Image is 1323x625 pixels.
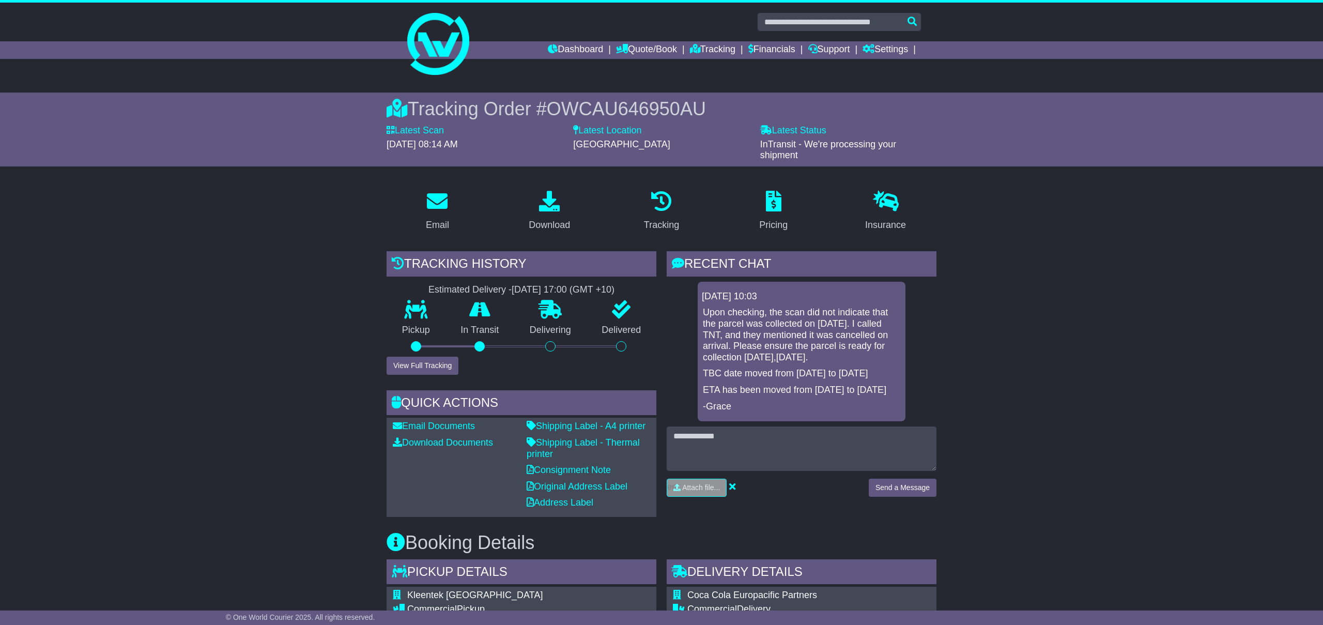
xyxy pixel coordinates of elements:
[687,604,737,614] span: Commercial
[587,325,657,336] p: Delivered
[387,251,656,279] div: Tracking history
[865,218,906,232] div: Insurance
[547,98,706,119] span: OWCAU646950AU
[393,437,493,448] a: Download Documents
[808,41,850,59] a: Support
[387,125,444,136] label: Latest Scan
[703,401,900,413] p: -Grace
[226,613,375,621] span: © One World Courier 2025. All rights reserved.
[573,139,670,149] span: [GEOGRAPHIC_DATA]
[687,590,817,600] span: Coca Cola Europacific Partners
[548,41,603,59] a: Dashboard
[667,251,936,279] div: RECENT CHAT
[445,325,515,336] p: In Transit
[527,437,640,459] a: Shipping Label - Thermal printer
[759,218,788,232] div: Pricing
[858,187,913,236] a: Insurance
[748,41,795,59] a: Financials
[690,41,735,59] a: Tracking
[644,218,679,232] div: Tracking
[863,41,908,59] a: Settings
[419,187,456,236] a: Email
[616,41,677,59] a: Quote/Book
[869,479,936,497] button: Send a Message
[527,421,645,431] a: Shipping Label - A4 printer
[752,187,794,236] a: Pricing
[387,98,936,120] div: Tracking Order #
[703,307,900,363] p: Upon checking, the scan did not indicate that the parcel was collected on [DATE]. I called TNT, a...
[407,604,576,615] div: Pickup
[637,187,686,236] a: Tracking
[387,357,458,375] button: View Full Tracking
[387,532,936,553] h3: Booking Details
[387,139,458,149] span: [DATE] 08:14 AM
[387,390,656,418] div: Quick Actions
[703,385,900,396] p: ETA has been moved from [DATE] to [DATE]
[760,125,826,136] label: Latest Status
[527,481,627,492] a: Original Address Label
[426,218,449,232] div: Email
[512,284,614,296] div: [DATE] 17:00 (GMT +10)
[687,604,930,615] div: Delivery
[667,559,936,587] div: Delivery Details
[387,559,656,587] div: Pickup Details
[527,465,611,475] a: Consignment Note
[527,497,593,508] a: Address Label
[760,139,897,161] span: InTransit - We're processing your shipment
[529,218,570,232] div: Download
[702,291,901,302] div: [DATE] 10:03
[407,604,457,614] span: Commercial
[522,187,577,236] a: Download
[387,284,656,296] div: Estimated Delivery -
[407,590,543,600] span: Kleentek [GEOGRAPHIC_DATA]
[703,368,900,379] p: TBC date moved from [DATE] to [DATE]
[387,325,445,336] p: Pickup
[393,421,475,431] a: Email Documents
[514,325,587,336] p: Delivering
[573,125,641,136] label: Latest Location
